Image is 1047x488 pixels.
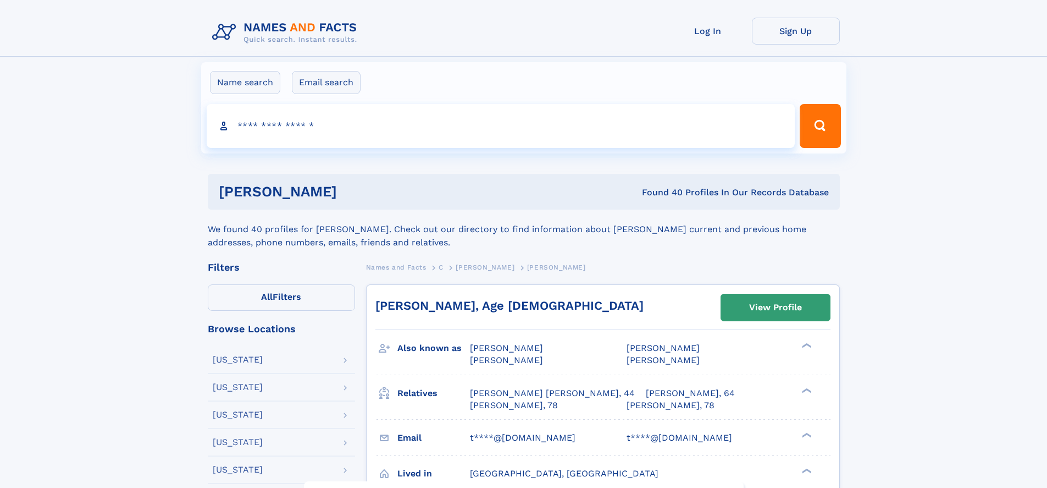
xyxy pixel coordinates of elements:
[456,260,514,274] a: [PERSON_NAME]
[627,355,700,365] span: [PERSON_NAME]
[800,104,840,148] button: Search Button
[799,467,812,474] div: ❯
[470,468,658,479] span: [GEOGRAPHIC_DATA], [GEOGRAPHIC_DATA]
[470,399,558,412] a: [PERSON_NAME], 78
[470,387,635,399] a: [PERSON_NAME] [PERSON_NAME], 44
[208,210,840,249] div: We found 40 profiles for [PERSON_NAME]. Check out our directory to find information about [PERSON...
[213,410,263,419] div: [US_STATE]
[721,294,830,321] a: View Profile
[397,384,470,403] h3: Relatives
[799,431,812,438] div: ❯
[439,260,444,274] a: C
[799,342,812,349] div: ❯
[213,383,263,392] div: [US_STATE]
[397,339,470,358] h3: Also known as
[749,295,802,320] div: View Profile
[397,464,470,483] h3: Lived in
[527,264,586,271] span: [PERSON_NAME]
[366,260,426,274] a: Names and Facts
[664,18,752,45] a: Log In
[208,262,355,272] div: Filters
[210,71,280,94] label: Name search
[752,18,840,45] a: Sign Up
[627,343,700,353] span: [PERSON_NAME]
[207,104,795,148] input: search input
[456,264,514,271] span: [PERSON_NAME]
[213,355,263,364] div: [US_STATE]
[397,429,470,447] h3: Email
[799,387,812,394] div: ❯
[439,264,444,271] span: C
[375,299,644,312] a: [PERSON_NAME], Age [DEMOGRAPHIC_DATA]
[470,343,543,353] span: [PERSON_NAME]
[627,399,714,412] a: [PERSON_NAME], 78
[489,187,829,199] div: Found 40 Profiles In Our Records Database
[292,71,361,94] label: Email search
[208,18,366,47] img: Logo Names and Facts
[208,324,355,334] div: Browse Locations
[213,465,263,474] div: [US_STATE]
[470,355,543,365] span: [PERSON_NAME]
[213,438,263,447] div: [US_STATE]
[646,387,735,399] a: [PERSON_NAME], 64
[261,292,273,302] span: All
[208,284,355,311] label: Filters
[219,185,490,199] h1: [PERSON_NAME]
